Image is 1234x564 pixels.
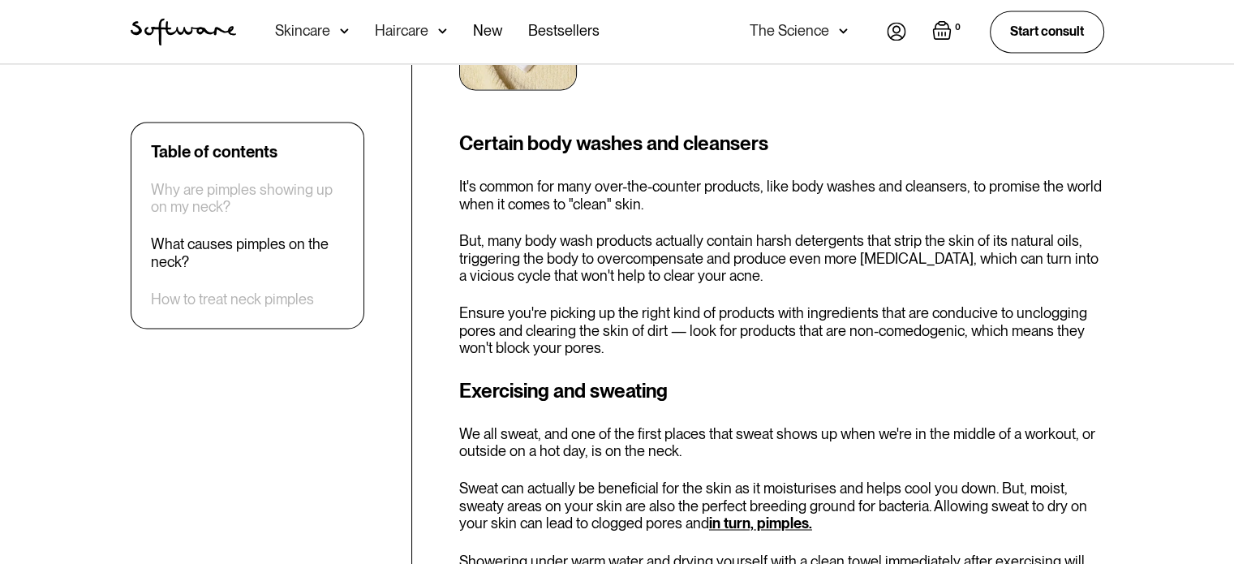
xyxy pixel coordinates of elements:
[459,425,1104,460] p: We all sweat, and one of the first places that sweat shows up when we're in the middle of a worko...
[459,232,1104,285] p: But, many body wash products actually contain harsh detergents that strip the skin of its natural...
[438,23,447,39] img: arrow down
[952,20,964,35] div: 0
[275,23,330,39] div: Skincare
[131,18,236,45] a: home
[839,23,848,39] img: arrow down
[459,178,1104,213] p: It's common for many over-the-counter products, like body washes and cleansers, to promise the wo...
[459,304,1104,357] p: Ensure you're picking up the right kind of products with ingredients that are conducive to unclog...
[459,480,1104,532] p: Sweat can actually be beneficial for the skin as it moisturises and helps cool you down. But, moi...
[990,11,1104,52] a: Start consult
[932,20,964,43] a: Open empty cart
[340,23,349,39] img: arrow down
[375,23,428,39] div: Haircare
[131,18,236,45] img: Software Logo
[459,377,1104,406] h3: Exercising and sweating
[151,236,344,271] a: What causes pimples on the neck?
[750,23,829,39] div: The Science
[151,181,344,216] a: Why are pimples showing up on my neck?
[459,129,1104,158] h3: Certain body washes and cleansers
[151,291,314,308] a: How to treat neck pimples
[151,142,277,161] div: Table of contents
[709,514,812,532] a: in turn, pimples.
